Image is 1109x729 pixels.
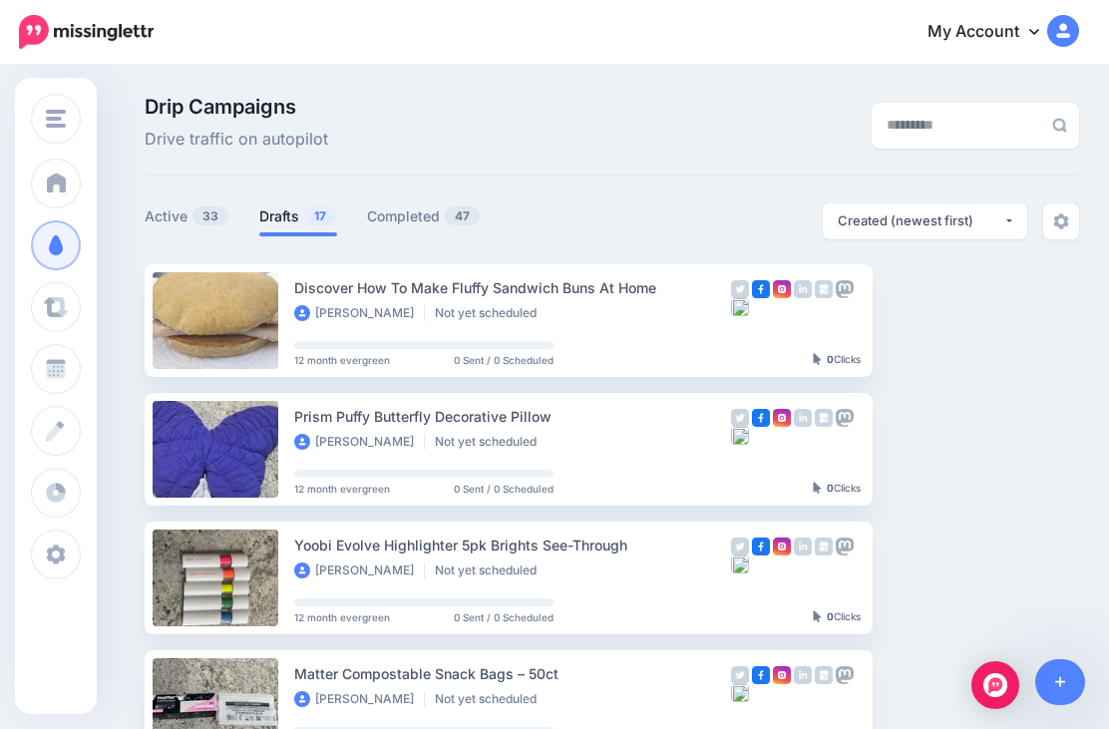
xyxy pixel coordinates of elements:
[367,204,481,228] a: Completed47
[752,666,770,684] img: facebook-square.png
[294,434,425,450] li: [PERSON_NAME]
[435,562,547,578] li: Not yet scheduled
[294,405,731,428] div: Prism Puffy Butterfly Decorative Pillow
[294,484,390,494] span: 12 month evergreen
[773,538,791,555] img: instagram-square.png
[836,538,854,555] img: mastodon-grey-square.png
[731,555,749,573] img: bluesky-grey-square.png
[794,409,812,427] img: linkedin-grey-square.png
[836,409,854,427] img: mastodon-grey-square.png
[827,610,834,622] b: 0
[813,353,822,365] img: pointer-grey-darker.png
[794,666,812,684] img: linkedin-grey-square.png
[294,355,390,365] span: 12 month evergreen
[815,409,833,427] img: google_business-grey-square.png
[145,97,328,117] span: Drip Campaigns
[794,280,812,298] img: linkedin-grey-square.png
[838,211,1003,230] div: Created (newest first)
[752,409,770,427] img: facebook-square.png
[435,305,547,321] li: Not yet scheduled
[813,610,822,622] img: pointer-grey-darker.png
[294,305,425,321] li: [PERSON_NAME]
[294,276,731,299] div: Discover How To Make Fluffy Sandwich Buns At Home
[1052,118,1067,133] img: search-grey-6.png
[145,204,229,228] a: Active33
[259,204,337,228] a: Drafts17
[731,409,749,427] img: twitter-grey-square.png
[454,484,554,494] span: 0 Sent / 0 Scheduled
[908,8,1079,57] a: My Account
[731,666,749,684] img: twitter-grey-square.png
[145,127,328,153] span: Drive traffic on autopilot
[445,206,480,225] span: 47
[731,427,749,445] img: bluesky-grey-square.png
[19,15,154,49] img: Missinglettr
[815,538,833,555] img: google_business-grey-square.png
[823,203,1027,239] button: Created (newest first)
[435,691,547,707] li: Not yet scheduled
[752,280,770,298] img: facebook-square.png
[813,482,822,494] img: pointer-grey-darker.png
[827,353,834,365] b: 0
[813,611,861,623] div: Clicks
[836,666,854,684] img: mastodon-grey-square.png
[971,661,1019,709] div: Open Intercom Messenger
[454,612,554,622] span: 0 Sent / 0 Scheduled
[294,562,425,578] li: [PERSON_NAME]
[294,612,390,622] span: 12 month evergreen
[294,662,731,685] div: Matter Compostable Snack Bags – 50ct
[773,666,791,684] img: instagram-square.png
[46,110,66,128] img: menu.png
[731,298,749,316] img: bluesky-grey-square.png
[435,434,547,450] li: Not yet scheduled
[773,409,791,427] img: instagram-square.png
[813,354,861,366] div: Clicks
[294,691,425,707] li: [PERSON_NAME]
[192,206,228,225] span: 33
[454,355,554,365] span: 0 Sent / 0 Scheduled
[731,538,749,555] img: twitter-grey-square.png
[773,280,791,298] img: instagram-square.png
[1053,213,1069,229] img: settings-grey.png
[304,206,336,225] span: 17
[731,684,749,702] img: bluesky-grey-square.png
[827,482,834,494] b: 0
[836,280,854,298] img: mastodon-grey-square.png
[752,538,770,555] img: facebook-square.png
[813,483,861,495] div: Clicks
[794,538,812,555] img: linkedin-grey-square.png
[815,666,833,684] img: google_business-grey-square.png
[294,534,731,556] div: Yoobi Evolve Highlighter 5pk Brights See-Through
[731,280,749,298] img: twitter-grey-square.png
[815,280,833,298] img: google_business-grey-square.png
